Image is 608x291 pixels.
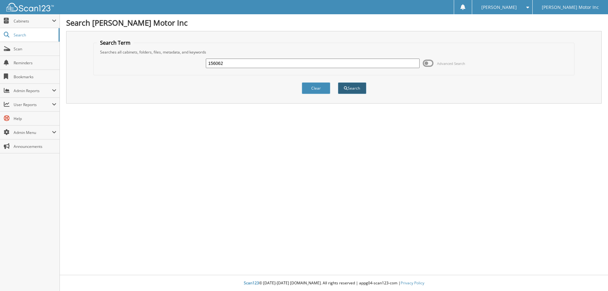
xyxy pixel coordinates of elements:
[338,82,366,94] button: Search
[542,5,599,9] span: [PERSON_NAME] Motor Inc
[244,280,259,286] span: Scan123
[401,280,424,286] a: Privacy Policy
[14,130,52,135] span: Admin Menu
[14,102,52,107] span: User Reports
[14,18,52,24] span: Cabinets
[97,49,571,55] div: Searches all cabinets, folders, files, metadata, and keywords
[14,144,56,149] span: Announcements
[6,3,54,11] img: scan123-logo-white.svg
[302,82,330,94] button: Clear
[576,261,608,291] iframe: Chat Widget
[14,60,56,66] span: Reminders
[14,88,52,93] span: Admin Reports
[97,39,134,46] legend: Search Term
[14,32,55,38] span: Search
[481,5,517,9] span: [PERSON_NAME]
[14,74,56,79] span: Bookmarks
[60,275,608,291] div: © [DATE]-[DATE] [DOMAIN_NAME]. All rights reserved | appg04-scan123-com |
[14,116,56,121] span: Help
[66,17,602,28] h1: Search [PERSON_NAME] Motor Inc
[14,46,56,52] span: Scan
[437,61,465,66] span: Advanced Search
